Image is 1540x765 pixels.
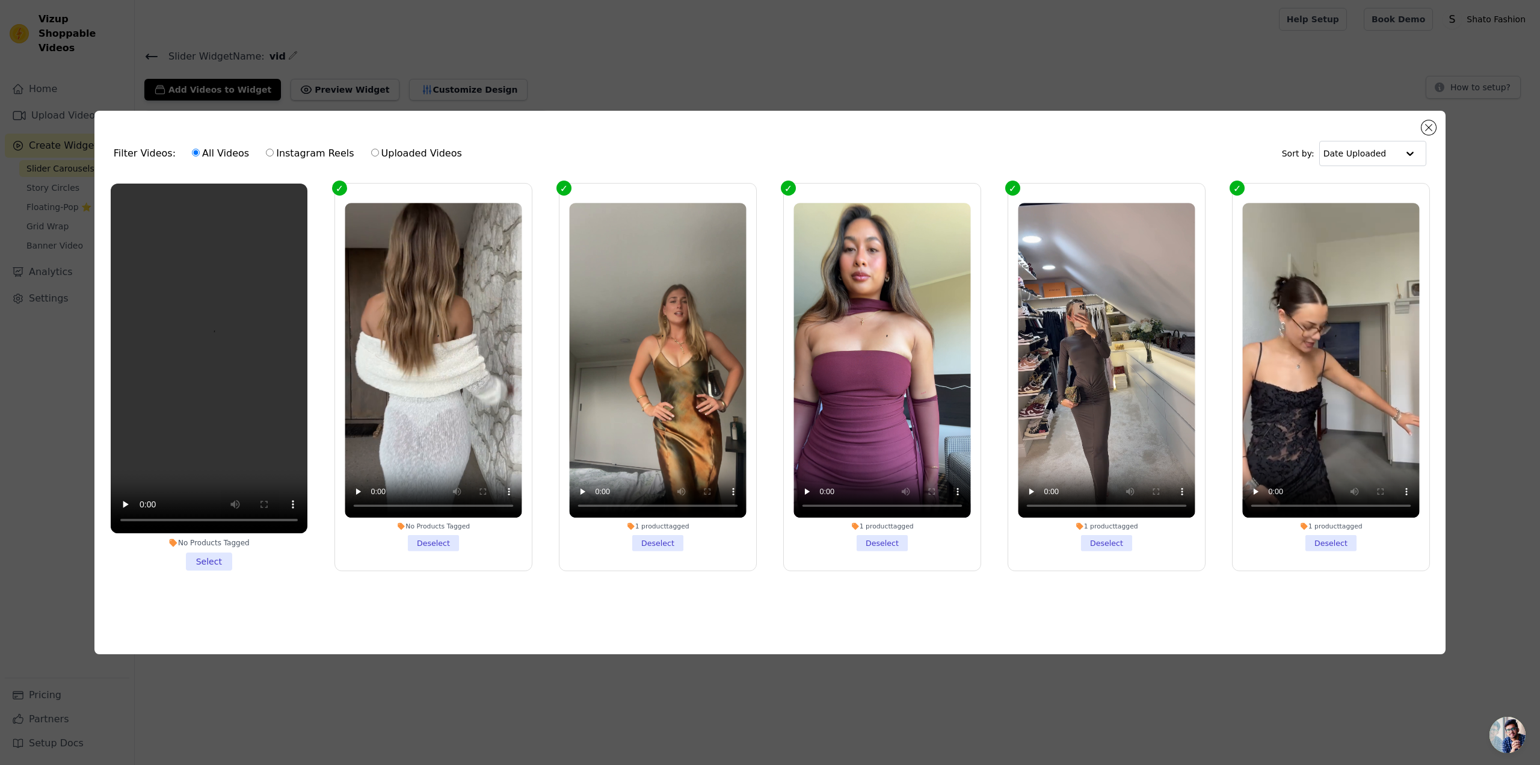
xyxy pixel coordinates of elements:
label: Instagram Reels [265,146,354,161]
label: All Videos [191,146,250,161]
div: 1 product tagged [569,522,746,530]
div: 1 product tagged [793,522,970,530]
label: Uploaded Videos [371,146,463,161]
button: Close modal [1421,120,1436,135]
a: Open chat [1489,717,1526,753]
div: 1 product tagged [1018,522,1195,530]
div: 1 product tagged [1242,522,1419,530]
div: Sort by: [1282,141,1427,166]
div: No Products Tagged [345,522,522,530]
div: No Products Tagged [111,538,307,548]
div: Filter Videos: [114,140,469,167]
